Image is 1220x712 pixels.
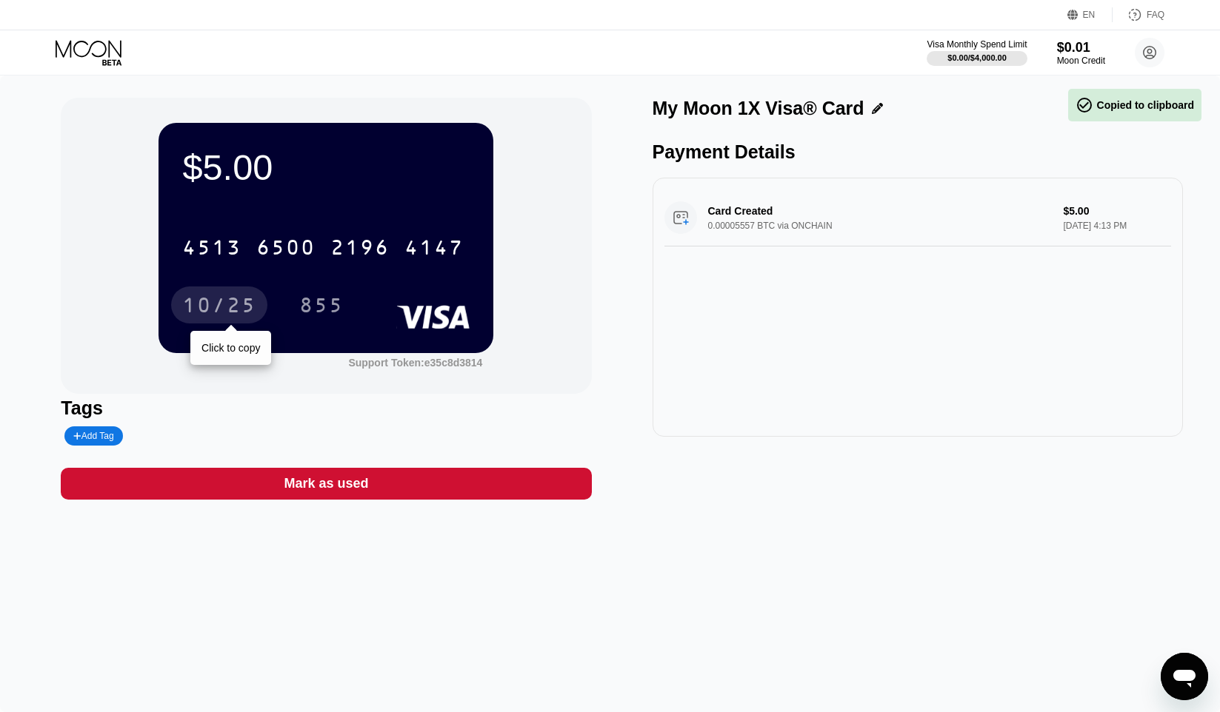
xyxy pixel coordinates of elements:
[61,397,591,419] div: Tags
[348,357,482,369] div: Support Token: e35c8d3814
[653,141,1183,163] div: Payment Details
[1161,653,1208,700] iframe: Button to launch messaging window
[1067,7,1113,22] div: EN
[1057,56,1105,66] div: Moon Credit
[299,295,344,319] div: 855
[61,468,591,500] div: Mark as used
[330,238,390,261] div: 2196
[1057,40,1105,56] div: $0.01
[1076,96,1194,114] div: Copied to clipboard
[927,39,1027,50] div: Visa Monthly Spend Limit
[201,342,260,354] div: Click to copy
[73,431,113,441] div: Add Tag
[947,53,1007,62] div: $0.00 / $4,000.00
[1076,96,1093,114] span: 
[653,98,864,119] div: My Moon 1X Visa® Card
[288,286,355,323] div: 855
[171,286,267,323] div: 10/25
[173,229,473,266] div: 4513650021964147
[927,39,1027,66] div: Visa Monthly Spend Limit$0.00/$4,000.00
[182,295,256,319] div: 10/25
[64,426,122,446] div: Add Tag
[404,238,464,261] div: 4147
[1113,7,1164,22] div: FAQ
[284,475,368,492] div: Mark as used
[182,238,241,261] div: 4513
[1057,40,1105,66] div: $0.01Moon Credit
[1147,10,1164,20] div: FAQ
[256,238,316,261] div: 6500
[182,147,470,188] div: $5.00
[1083,10,1096,20] div: EN
[348,357,482,369] div: Support Token:e35c8d3814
